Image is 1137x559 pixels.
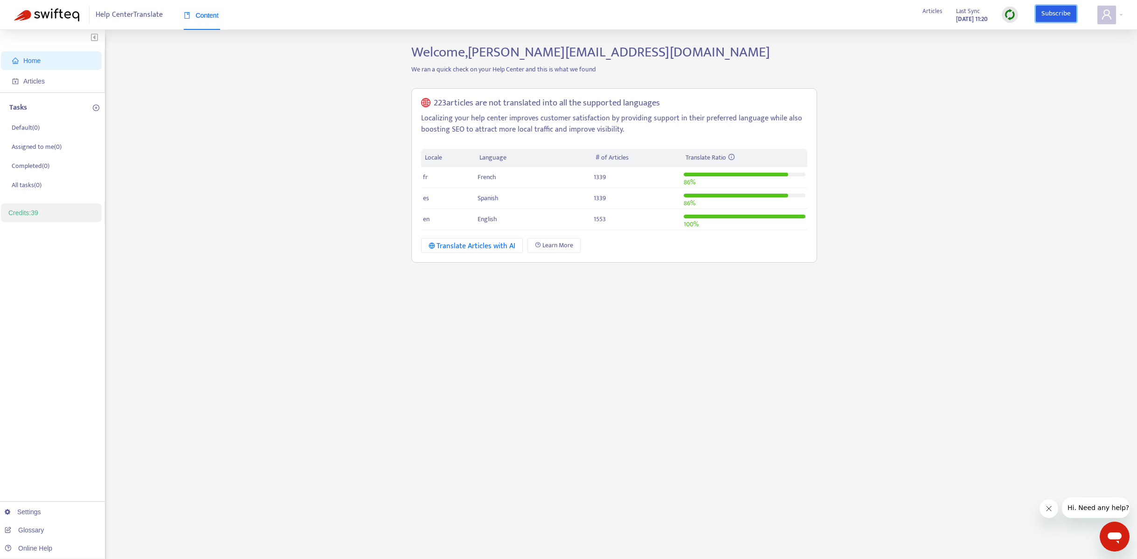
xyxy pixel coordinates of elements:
[423,172,428,182] span: fr
[23,77,45,85] span: Articles
[411,41,770,64] span: Welcome, [PERSON_NAME][EMAIL_ADDRESS][DOMAIN_NAME]
[421,149,476,167] th: Locale
[5,545,52,552] a: Online Help
[12,57,19,64] span: home
[592,149,682,167] th: # of Articles
[434,98,660,109] h5: 223 articles are not translated into all the supported languages
[478,214,497,224] span: English
[5,526,44,534] a: Glossary
[1100,522,1130,552] iframe: Button to launch messaging window
[423,214,430,224] span: en
[956,14,988,24] strong: [DATE] 11:20
[12,123,40,133] p: Default ( 0 )
[594,193,606,203] span: 1339
[9,102,27,113] p: Tasks
[594,172,606,182] span: 1339
[684,198,695,209] span: 86 %
[478,193,499,203] span: Spanish
[423,193,429,203] span: es
[542,240,573,251] span: Learn More
[1062,497,1130,518] iframe: Message from company
[1101,9,1112,20] span: user
[594,214,606,224] span: 1553
[184,12,219,19] span: Content
[1040,499,1058,518] iframe: Close message
[956,6,980,16] span: Last Sync
[12,180,42,190] p: All tasks ( 0 )
[527,238,581,253] a: Learn More
[8,209,38,217] a: Credits:39
[96,6,163,24] span: Help Center Translate
[684,219,699,230] span: 100 %
[922,6,942,16] span: Articles
[421,98,430,109] span: global
[12,78,19,84] span: account-book
[5,508,41,516] a: Settings
[184,12,190,19] span: book
[1036,6,1077,22] a: Subscribe
[421,238,523,253] button: Translate Articles with AI
[686,153,803,163] div: Translate Ratio
[684,177,695,188] span: 86 %
[429,240,516,252] div: Translate Articles with AI
[14,8,79,21] img: Swifteq
[1004,9,1016,21] img: sync.dc5367851b00ba804db3.png
[478,172,496,182] span: French
[404,64,824,74] p: We ran a quick check on your Help Center and this is what we found
[93,105,99,111] span: plus-circle
[12,142,62,152] p: Assigned to me ( 0 )
[421,113,807,135] p: Localizing your help center improves customer satisfaction by providing support in their preferre...
[23,57,41,64] span: Home
[12,161,49,171] p: Completed ( 0 )
[476,149,591,167] th: Language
